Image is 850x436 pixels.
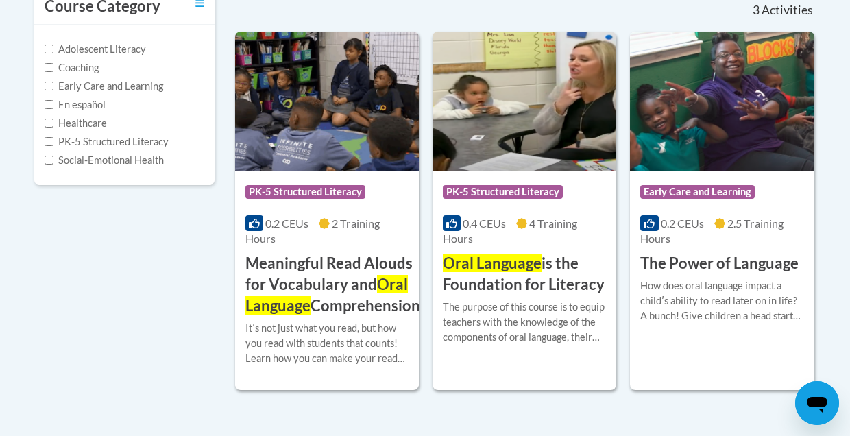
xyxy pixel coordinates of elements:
[433,32,616,171] img: Course Logo
[265,217,308,230] span: 0.2 CEUs
[45,119,53,128] input: Checkbox for Options
[443,185,563,199] span: PK-5 Structured Literacy
[640,278,803,324] div: How does oral language impact a childʹs ability to read later on in life? A bunch! Give children ...
[443,300,606,345] div: The purpose of this course is to equip teachers with the knowledge of the components of oral lang...
[45,153,164,168] label: Social-Emotional Health
[245,275,408,315] span: Oral Language
[245,321,409,366] div: Itʹs not just what you read, but how you read with students that counts! Learn how you can make y...
[45,134,169,149] label: PK-5 Structured Literacy
[433,32,616,390] a: Course LogoPK-5 Structured Literacy0.4 CEUs4 Training Hours Oral Languageis the Foundation for Li...
[630,32,814,171] img: Course Logo
[443,254,542,272] span: Oral Language
[245,185,365,199] span: PK-5 Structured Literacy
[45,45,53,53] input: Checkbox for Options
[463,217,506,230] span: 0.4 CEUs
[45,137,53,146] input: Checkbox for Options
[640,185,755,199] span: Early Care and Learning
[45,60,99,75] label: Coaching
[235,32,419,390] a: Course LogoPK-5 Structured Literacy0.2 CEUs2 Training Hours Meaningful Read Alouds for Vocabulary...
[45,156,53,165] input: Checkbox for Options
[45,116,107,131] label: Healthcare
[795,381,839,425] iframe: Button to launch messaging window
[630,32,814,390] a: Course LogoEarly Care and Learning0.2 CEUs2.5 Training Hours The Power of LanguageHow does oral l...
[45,100,53,109] input: Checkbox for Options
[661,217,704,230] span: 0.2 CEUs
[45,63,53,72] input: Checkbox for Options
[245,253,420,316] h3: Meaningful Read Alouds for Vocabulary and Comprehension
[45,82,53,90] input: Checkbox for Options
[443,253,606,295] h3: is the Foundation for Literacy
[45,97,106,112] label: En español
[640,253,799,274] h3: The Power of Language
[45,42,146,57] label: Adolescent Literacy
[45,79,163,94] label: Early Care and Learning
[762,3,813,18] span: Activities
[753,3,760,18] span: 3
[235,32,419,171] img: Course Logo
